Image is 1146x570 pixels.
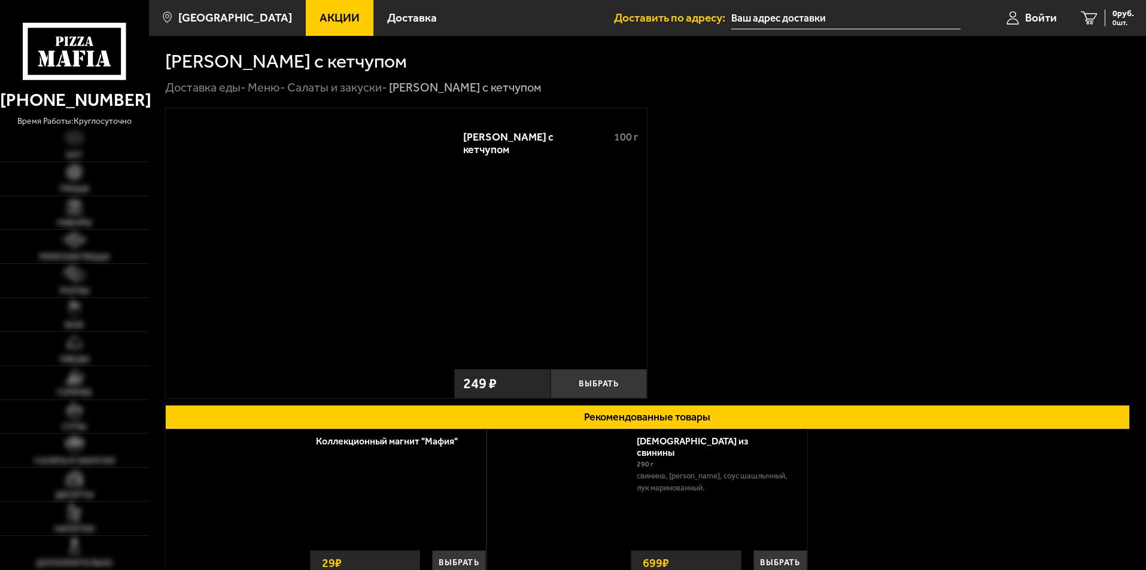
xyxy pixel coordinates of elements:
a: Коллекционный магнит "Мафия" [316,435,470,447]
div: [PERSON_NAME] с кетчупом [463,131,604,157]
a: Меню- [248,80,285,95]
span: 100 г [614,130,638,144]
span: Дополнительно [36,559,113,568]
span: Доставка [387,12,437,23]
button: Выбрать [551,369,647,398]
a: [DEMOGRAPHIC_DATA] из свинины [637,435,748,458]
span: Обеды [60,355,89,364]
span: Римская пицца [39,253,110,261]
span: Супы [62,423,86,431]
span: Салаты и закуски [34,457,115,465]
span: Роллы [60,287,89,295]
a: Доставка еды- [165,80,246,95]
p: свинина, [PERSON_NAME], соус шашлычный, лук маринованный. [637,470,798,494]
span: 0 шт. [1112,19,1134,26]
span: Напитки [54,525,95,534]
span: Десерты [55,491,93,499]
span: Хит [66,151,83,160]
input: Ваш адрес доставки [731,7,960,29]
span: Доставить по адресу: [614,12,731,23]
span: 249 ₽ [463,377,497,391]
div: [PERSON_NAME] с кетчупом [389,80,541,96]
span: Пицца [60,185,89,193]
span: 0 руб. [1112,10,1134,18]
span: Горячее [57,389,92,397]
span: Войти [1025,12,1057,23]
a: Салаты и закуски- [287,80,387,95]
span: WOK [65,321,84,330]
a: Картофель айдахо с кетчупом [166,108,454,398]
h1: [PERSON_NAME] с кетчупом [165,52,407,71]
span: [GEOGRAPHIC_DATA] [178,12,292,23]
span: 290 г [637,460,653,468]
button: Рекомендованные товары [165,405,1130,429]
span: Акции [320,12,360,23]
span: Наборы [57,219,92,227]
